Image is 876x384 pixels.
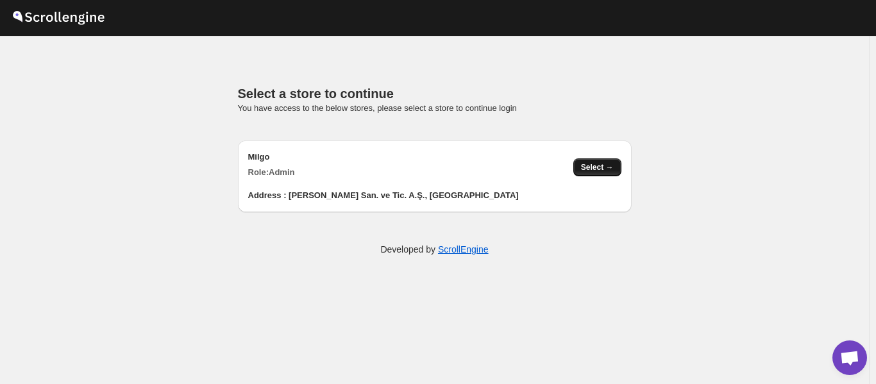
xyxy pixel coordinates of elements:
[248,152,270,162] b: Milgo
[248,167,295,177] b: Role: Admin
[238,102,632,115] p: You have access to the below stores, please select a store to continue login
[438,244,489,255] a: ScrollEngine
[238,87,394,101] span: Select a store to continue
[832,340,867,375] div: Açık sohbet
[581,162,614,172] span: Select →
[380,243,488,256] p: Developed by
[573,158,621,176] button: Select →
[248,190,519,200] b: Address : [PERSON_NAME] San. ve Tic. A.Ş., [GEOGRAPHIC_DATA]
